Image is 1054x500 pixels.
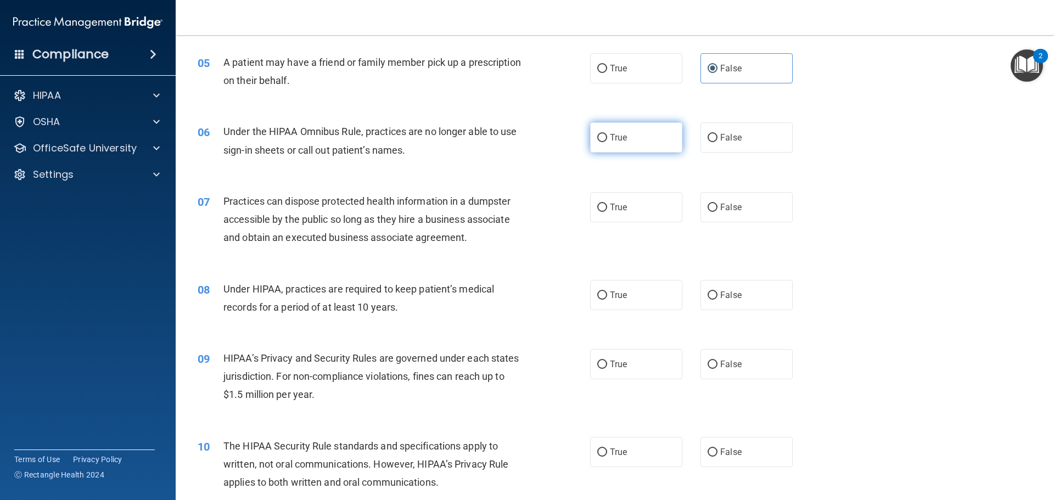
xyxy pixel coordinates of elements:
input: False [708,361,717,369]
span: 08 [198,283,210,296]
input: False [708,65,717,73]
span: False [720,290,742,300]
span: True [610,63,627,74]
span: A patient may have a friend or family member pick up a prescription on their behalf. [223,57,521,86]
span: 09 [198,352,210,366]
a: Privacy Policy [73,454,122,465]
span: Under HIPAA, practices are required to keep patient’s medical records for a period of at least 10... [223,283,494,313]
span: False [720,63,742,74]
span: 06 [198,126,210,139]
input: False [708,204,717,212]
span: 05 [198,57,210,70]
input: True [597,448,607,457]
input: True [597,361,607,369]
input: False [708,448,717,457]
a: HIPAA [13,89,160,102]
a: OfficeSafe University [13,142,160,155]
span: False [720,447,742,457]
p: OSHA [33,115,60,128]
span: True [610,290,627,300]
span: 07 [198,195,210,209]
p: OfficeSafe University [33,142,137,155]
span: False [720,202,742,212]
a: OSHA [13,115,160,128]
a: Settings [13,168,160,181]
span: True [610,447,627,457]
span: True [610,132,627,143]
span: Practices can dispose protected health information in a dumpster accessible by the public so long... [223,195,511,243]
span: Ⓒ Rectangle Health 2024 [14,469,104,480]
h4: Compliance [32,47,109,62]
input: True [597,291,607,300]
iframe: Drift Widget Chat Controller [864,422,1041,466]
span: True [610,202,627,212]
img: PMB logo [13,12,162,33]
span: False [720,359,742,369]
a: Terms of Use [14,454,60,465]
span: HIPAA’s Privacy and Security Rules are governed under each states jurisdiction. For non-complianc... [223,352,519,400]
input: False [708,134,717,142]
p: HIPAA [33,89,61,102]
span: True [610,359,627,369]
button: Open Resource Center, 2 new notifications [1011,49,1043,82]
span: 10 [198,440,210,453]
span: False [720,132,742,143]
input: True [597,204,607,212]
span: The HIPAA Security Rule standards and specifications apply to written, not oral communications. H... [223,440,508,488]
p: Settings [33,168,74,181]
input: False [708,291,717,300]
input: True [597,65,607,73]
span: Under the HIPAA Omnibus Rule, practices are no longer able to use sign-in sheets or call out pati... [223,126,517,155]
input: True [597,134,607,142]
div: 2 [1039,56,1042,70]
